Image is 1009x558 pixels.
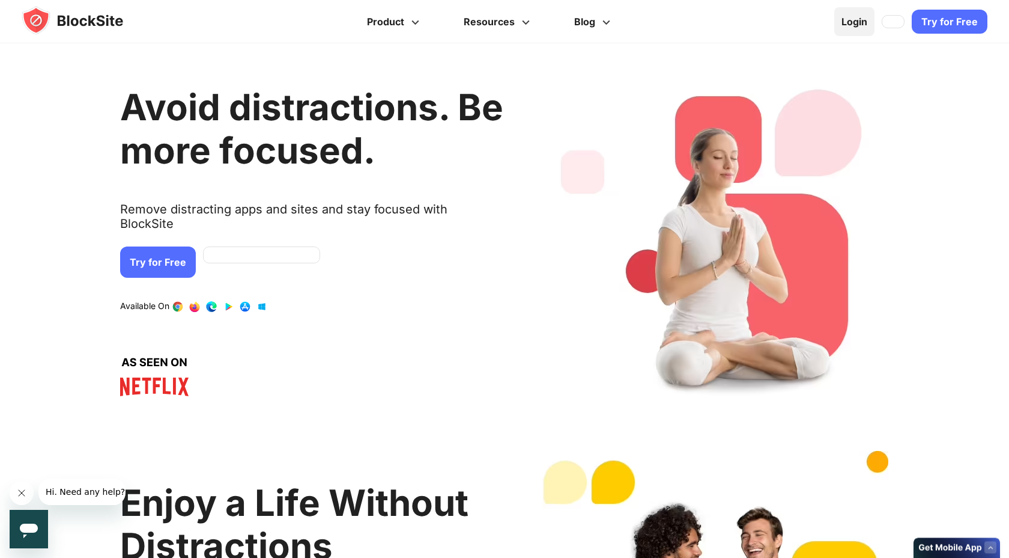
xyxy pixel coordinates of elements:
a: Try for Free [912,10,987,34]
h1: Avoid distractions. Be more focused. [120,85,503,172]
a: Try for Free [120,247,196,278]
a: Login [834,7,874,36]
text: Available On [120,301,169,313]
iframe: Button to launch messaging window [10,510,48,548]
text: Remove distracting apps and sites and stay focused with BlockSite [120,202,503,241]
iframe: Message from company [38,479,126,505]
iframe: Close message [10,481,34,505]
img: blocksite-icon.5d769676.svg [22,6,147,35]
